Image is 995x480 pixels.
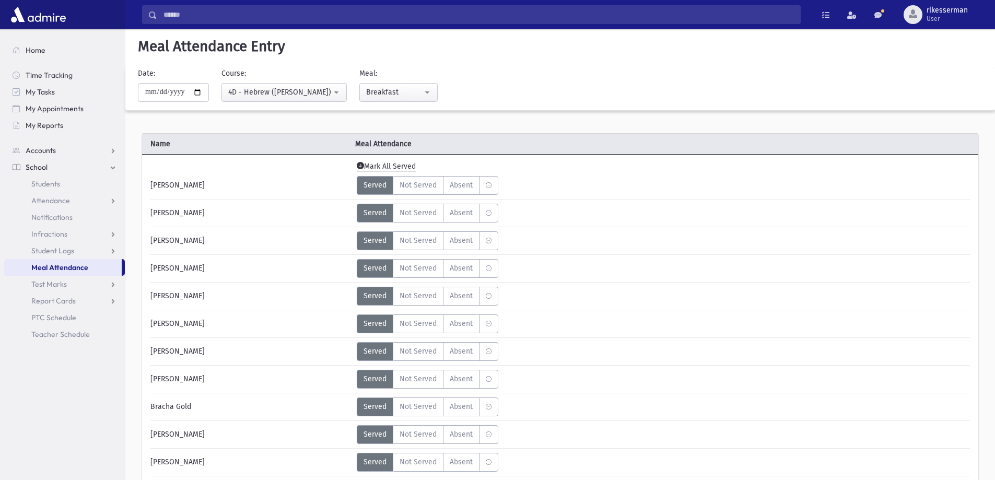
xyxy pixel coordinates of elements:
[150,318,205,329] span: [PERSON_NAME]
[400,429,437,440] span: Not Served
[450,456,473,467] span: Absent
[150,429,205,440] span: [PERSON_NAME]
[400,401,437,412] span: Not Served
[357,453,498,472] div: MeaStatus
[26,104,84,113] span: My Appointments
[364,373,387,384] span: Served
[157,5,800,24] input: Search
[150,401,191,412] span: Bracha Gold
[4,259,122,276] a: Meal Attendance
[4,242,125,259] a: Student Logs
[4,326,125,343] a: Teacher Schedule
[134,38,987,55] h5: Meal Attendance Entry
[450,290,473,301] span: Absent
[450,207,473,218] span: Absent
[357,231,498,250] div: MeaStatus
[150,456,205,467] span: [PERSON_NAME]
[400,346,437,357] span: Not Served
[450,263,473,274] span: Absent
[221,83,347,102] button: 4D - Hebrew (Morah Besser)
[4,192,125,209] a: Attendance
[364,235,387,246] span: Served
[400,290,437,301] span: Not Served
[450,318,473,329] span: Absent
[364,456,387,467] span: Served
[400,235,437,246] span: Not Served
[357,425,498,444] div: MeaStatus
[450,373,473,384] span: Absent
[357,162,416,171] span: Mark All Served
[31,330,90,339] span: Teacher Schedule
[357,314,498,333] div: MeaStatus
[359,83,438,102] button: Breakfast
[31,279,67,289] span: Test Marks
[400,263,437,274] span: Not Served
[357,259,498,278] div: MeaStatus
[359,68,377,79] label: Meal:
[450,346,473,357] span: Absent
[150,346,205,357] span: [PERSON_NAME]
[364,180,387,191] span: Served
[400,180,437,191] span: Not Served
[357,287,498,306] div: MeaStatus
[4,209,125,226] a: Notifications
[366,87,423,98] div: Breakfast
[26,45,45,55] span: Home
[4,175,125,192] a: Students
[450,401,473,412] span: Absent
[150,290,205,301] span: [PERSON_NAME]
[364,207,387,218] span: Served
[4,84,125,100] a: My Tasks
[221,68,246,79] label: Course:
[4,226,125,242] a: Infractions
[4,309,125,326] a: PTC Schedule
[450,180,473,191] span: Absent
[927,6,968,15] span: rlkesserman
[357,342,498,361] div: MeaStatus
[31,263,88,272] span: Meal Attendance
[400,318,437,329] span: Not Served
[400,207,437,218] span: Not Served
[31,313,76,322] span: PTC Schedule
[4,67,125,84] a: Time Tracking
[927,15,968,23] span: User
[4,42,125,58] a: Home
[26,71,73,80] span: Time Tracking
[26,162,48,172] span: School
[31,196,70,205] span: Attendance
[142,138,351,149] span: Name
[4,292,125,309] a: Report Cards
[450,235,473,246] span: Absent
[150,180,205,191] span: [PERSON_NAME]
[364,429,387,440] span: Served
[150,373,205,384] span: [PERSON_NAME]
[4,142,125,159] a: Accounts
[364,263,387,274] span: Served
[26,146,56,155] span: Accounts
[26,87,55,97] span: My Tasks
[351,138,560,149] span: Meal Attendance
[4,159,125,175] a: School
[138,68,155,79] label: Date:
[364,318,387,329] span: Served
[400,456,437,467] span: Not Served
[228,87,332,98] div: 4D - Hebrew ([PERSON_NAME])
[357,370,498,389] div: MeaStatus
[150,235,205,246] span: [PERSON_NAME]
[364,346,387,357] span: Served
[31,229,67,239] span: Infractions
[450,429,473,440] span: Absent
[26,121,63,130] span: My Reports
[31,179,60,189] span: Students
[31,246,74,255] span: Student Logs
[150,207,205,218] span: [PERSON_NAME]
[31,296,76,306] span: Report Cards
[4,276,125,292] a: Test Marks
[4,100,125,117] a: My Appointments
[357,204,498,223] div: MeaStatus
[364,290,387,301] span: Served
[31,213,73,222] span: Notifications
[4,117,125,134] a: My Reports
[400,373,437,384] span: Not Served
[8,4,68,25] img: AdmirePro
